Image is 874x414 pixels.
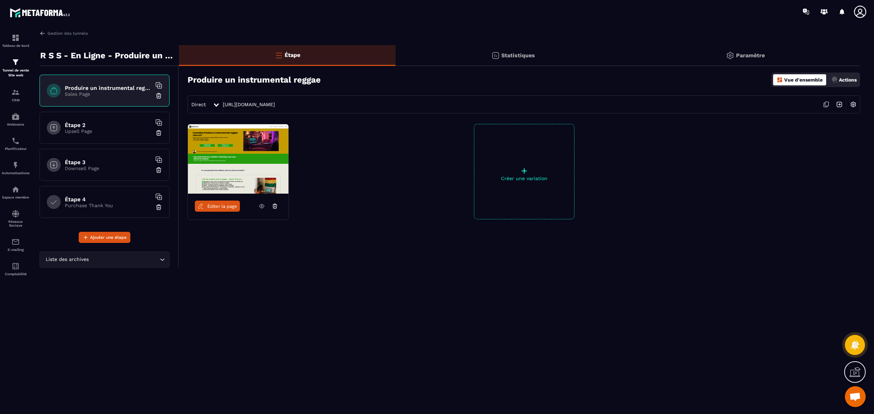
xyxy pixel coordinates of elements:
button: Ajouter une étape [79,232,130,243]
p: Sales Page [65,91,152,97]
a: Gestion des tunnels [40,30,88,36]
a: Éditer la page [195,201,240,212]
p: Downsell Page [65,166,152,171]
p: + [474,166,574,176]
img: social-network [11,210,20,218]
a: formationformationTableau de bord [2,28,29,53]
span: Éditer la page [207,204,237,209]
h6: Étape 3 [65,159,152,166]
img: formation [11,88,20,96]
p: Tableau de bord [2,44,29,48]
p: Planificateur [2,147,29,151]
img: formation [11,58,20,66]
a: accountantaccountantComptabilité [2,257,29,281]
a: [URL][DOMAIN_NAME] [223,102,275,107]
div: Search for option [40,252,170,268]
img: bars-o.4a397970.svg [275,51,283,59]
img: accountant [11,262,20,270]
a: schedulerschedulerPlanificateur [2,132,29,156]
span: Direct [191,102,206,107]
p: Webinaire [2,122,29,126]
img: image [188,124,288,194]
img: dashboard-orange.40269519.svg [777,77,783,83]
p: Paramètre [736,52,765,59]
a: automationsautomationsEspace membre [2,180,29,204]
input: Search for option [90,256,158,263]
img: scheduler [11,137,20,145]
h6: Produire un instrumental reggae [65,85,152,91]
img: trash [155,204,162,211]
p: R S S - En Ligne - Produire un riddim chez soi [40,49,174,62]
a: formationformationCRM [2,83,29,107]
a: formationformationTunnel de vente Site web [2,53,29,83]
p: Upsell Page [65,128,152,134]
img: logo [10,6,72,19]
img: trash [155,129,162,136]
img: email [11,238,20,246]
span: Ajouter une étape [90,234,127,241]
p: Purchase Thank You [65,203,152,208]
p: Espace membre [2,195,29,199]
h6: Étape 2 [65,122,152,128]
p: Tunnel de vente Site web [2,68,29,78]
p: Réseaux Sociaux [2,220,29,227]
img: arrow [40,30,46,36]
p: E-mailing [2,248,29,252]
img: setting-gr.5f69749f.svg [726,51,734,60]
img: arrow-next.bcc2205e.svg [833,98,846,111]
img: automations [11,161,20,169]
p: Vue d'ensemble [784,77,823,83]
img: setting-w.858f3a88.svg [847,98,860,111]
a: emailemailE-mailing [2,233,29,257]
a: automationsautomationsAutomatisations [2,156,29,180]
img: stats.20deebd0.svg [491,51,500,60]
p: CRM [2,98,29,102]
img: automations [11,112,20,121]
h6: Étape 4 [65,196,152,203]
h3: Produire un instrumental reggae [188,75,321,85]
p: Automatisations [2,171,29,175]
img: trash [155,167,162,174]
img: actions.d6e523a2.png [831,77,838,83]
a: automationsautomationsWebinaire [2,107,29,132]
a: social-networksocial-networkRéseaux Sociaux [2,204,29,233]
img: trash [155,92,162,99]
p: Statistiques [501,52,535,59]
p: Actions [839,77,857,83]
div: Ouvrir le chat [845,386,866,407]
p: Comptabilité [2,272,29,276]
img: formation [11,34,20,42]
p: Créer une variation [474,176,574,181]
p: Étape [285,52,300,58]
img: automations [11,185,20,194]
span: Liste des archives [44,256,90,263]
